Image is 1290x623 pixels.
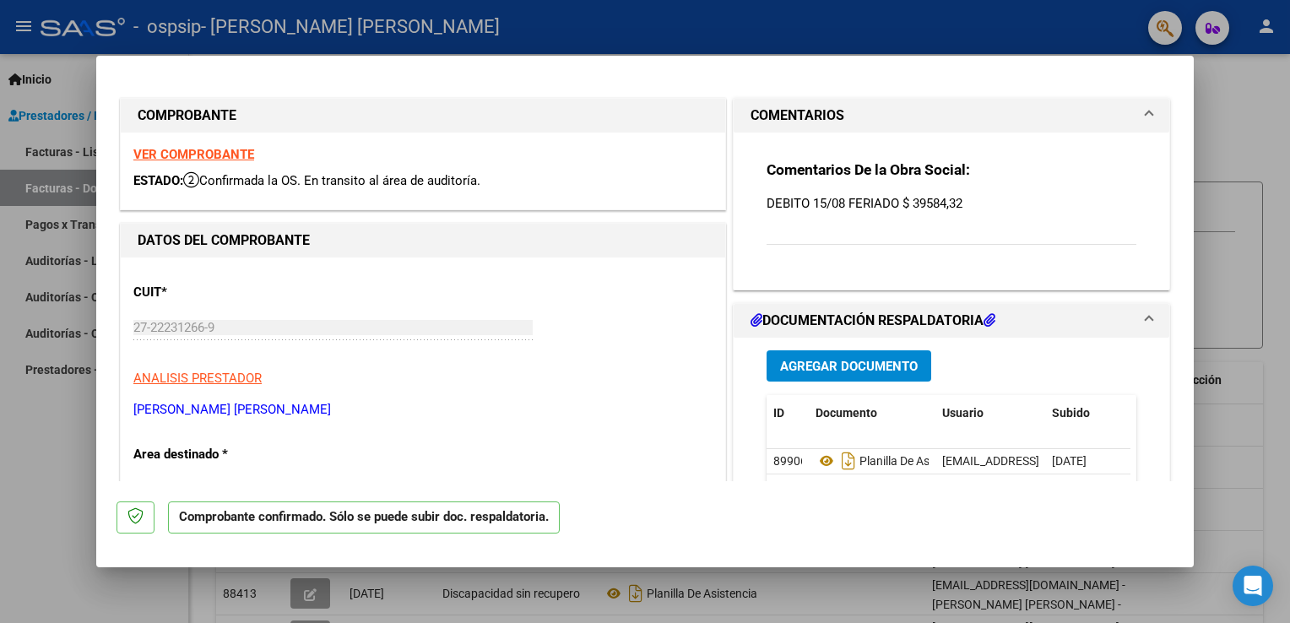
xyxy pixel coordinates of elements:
[1233,566,1273,606] div: Open Intercom Messenger
[1045,395,1130,431] datatable-header-cell: Subido
[942,406,984,420] span: Usuario
[138,107,236,123] strong: COMPROBANTE
[837,447,859,474] i: Descargar documento
[816,454,970,468] span: Planilla De Asistencia
[816,406,877,420] span: Documento
[734,133,1169,289] div: COMENTARIOS
[133,147,254,162] a: VER COMPROBANTE
[133,371,262,386] span: ANALISIS PRESTADOR
[809,395,935,431] datatable-header-cell: Documento
[1052,454,1087,468] span: [DATE]
[773,454,807,468] span: 89906
[133,445,307,464] p: Area destinado *
[767,350,931,382] button: Agregar Documento
[767,161,970,178] strong: Comentarios De la Obra Social:
[767,194,1136,213] p: DEBITO 15/08 FERIADO $ 39584,32
[773,406,784,420] span: ID
[935,395,1045,431] datatable-header-cell: Usuario
[1130,395,1214,431] datatable-header-cell: Acción
[133,400,713,420] p: [PERSON_NAME] [PERSON_NAME]
[780,359,918,374] span: Agregar Documento
[751,311,995,331] h1: DOCUMENTACIÓN RESPALDATORIA
[183,173,480,188] span: Confirmada la OS. En transito al área de auditoría.
[168,501,560,534] p: Comprobante confirmado. Sólo se puede subir doc. respaldatoria.
[133,173,183,188] span: ESTADO:
[734,304,1169,338] mat-expansion-panel-header: DOCUMENTACIÓN RESPALDATORIA
[734,99,1169,133] mat-expansion-panel-header: COMENTARIOS
[751,106,844,126] h1: COMENTARIOS
[138,232,310,248] strong: DATOS DEL COMPROBANTE
[1052,406,1090,420] span: Subido
[133,283,307,302] p: CUIT
[767,395,809,431] datatable-header-cell: ID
